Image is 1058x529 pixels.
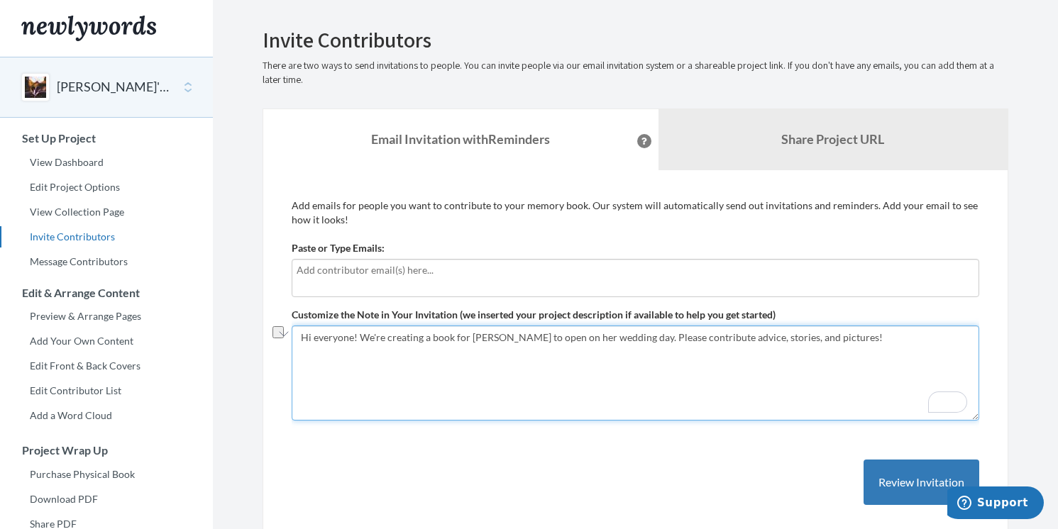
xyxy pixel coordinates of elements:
h3: Edit & Arrange Content [1,286,213,299]
button: Review Invitation [864,460,979,506]
p: There are two ways to send invitations to people. You can invite people via our email invitation ... [263,59,1008,87]
label: Paste or Type Emails: [292,241,385,255]
h3: Project Wrap Up [1,444,213,457]
img: Newlywords logo [21,16,156,41]
p: Add emails for people you want to contribute to your memory book. Our system will automatically s... [292,199,979,227]
textarea: To enrich screen reader interactions, please activate Accessibility in Grammarly extension settings [292,325,979,421]
strong: Email Invitation with Reminders [371,131,550,147]
label: Customize the Note in Your Invitation (we inserted your project description if available to help ... [292,308,776,322]
iframe: Opens a widget where you can chat to one of our agents [947,486,1044,522]
h2: Invite Contributors [263,28,1008,52]
input: Add contributor email(s) here... [297,262,974,278]
b: Share Project URL [781,131,884,147]
button: [PERSON_NAME]'s Wedding [57,78,172,96]
h3: Set Up Project [1,132,213,145]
